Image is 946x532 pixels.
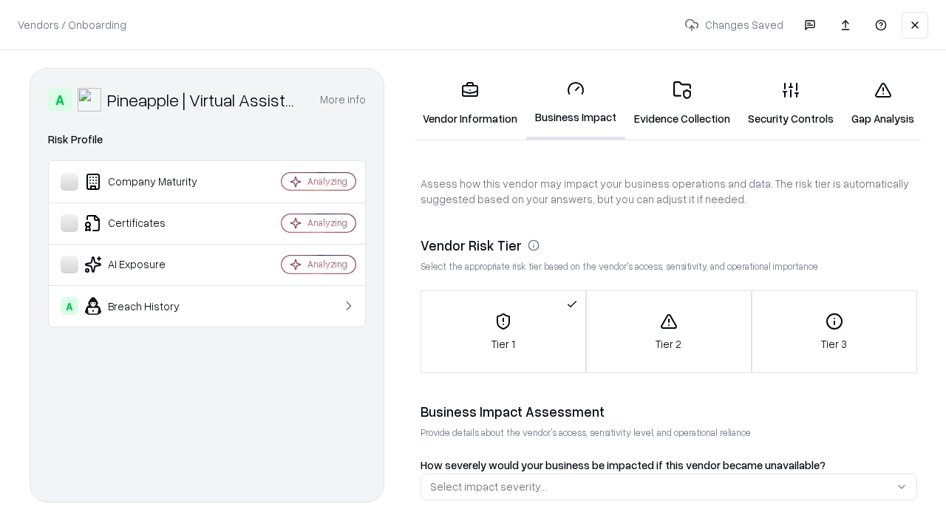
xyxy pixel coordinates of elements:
[843,69,923,138] a: Gap Analysis
[421,426,917,439] p: Provide details about the vendor's access, sensitivity level, and operational reliance
[107,88,302,112] div: Pineapple | Virtual Assistant Agency
[421,176,917,207] p: Assess how this vendor may impact your business operations and data. The risk tier is automatical...
[48,131,366,149] div: Risk Profile
[421,474,917,500] button: Select impact severity...
[307,258,347,270] div: Analyzing
[678,11,789,38] p: Changes Saved
[320,86,366,113] button: More info
[18,17,126,33] p: Vendors / Onboarding
[48,88,72,112] div: A
[307,175,347,188] div: Analyzing
[739,69,843,138] a: Security Controls
[430,479,547,494] div: Select impact severity...
[61,173,237,191] div: Company Maturity
[421,260,917,273] p: Select the appropriate risk tier based on the vendor's access, sensitivity, and operational impor...
[421,403,917,420] div: Business Impact Assessment
[656,336,681,352] p: Tier 2
[491,336,515,352] p: Tier 1
[61,297,237,315] div: Breach History
[526,68,625,140] a: Business Impact
[78,88,101,112] img: Pineapple | Virtual Assistant Agency
[61,256,237,273] div: AI Exposure
[421,458,826,471] label: How severely would your business be impacted if this vendor became unavailable?
[421,236,917,254] div: Vendor Risk Tier
[61,297,78,315] div: A
[61,214,237,232] div: Certificates
[414,69,526,138] a: Vendor Information
[625,69,739,138] a: Evidence Collection
[821,336,847,352] p: Tier 3
[307,216,347,229] div: Analyzing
